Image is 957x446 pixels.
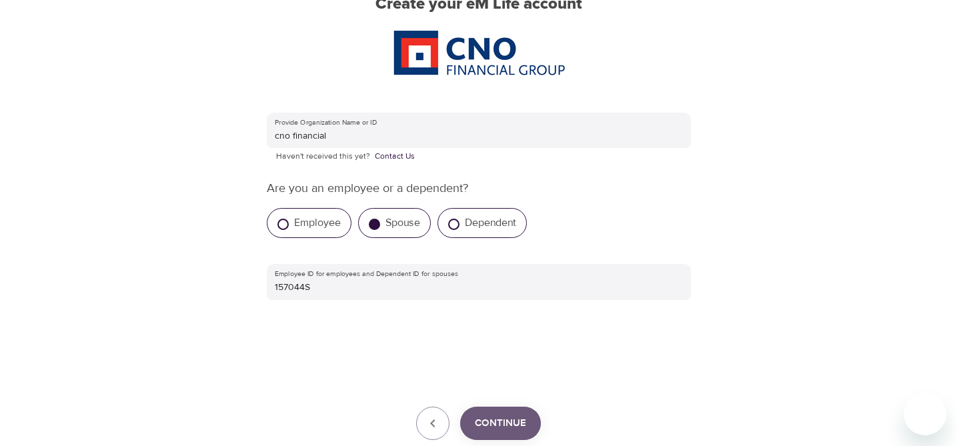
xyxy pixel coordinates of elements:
p: Haven't received this yet? [276,150,682,163]
button: Continue [460,407,541,440]
label: Employee [294,216,341,229]
iframe: Button to launch messaging window [904,393,946,435]
img: CNO%20logo.png [393,30,565,75]
a: Contact Us [375,150,415,163]
label: Dependent [465,216,516,229]
span: Continue [475,415,526,432]
label: Spouse [385,216,420,229]
p: Are you an employee or a dependent? [267,179,691,197]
